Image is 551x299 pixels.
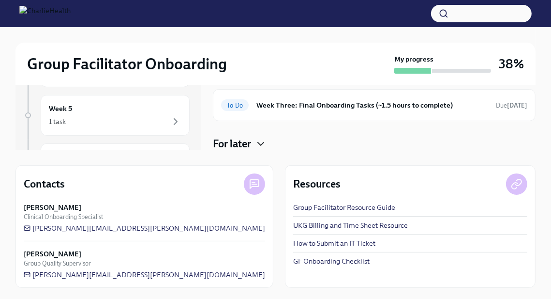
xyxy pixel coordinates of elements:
[499,55,524,73] h3: 38%
[24,177,65,191] h4: Contacts
[24,249,81,259] strong: [PERSON_NAME]
[293,220,408,230] a: UKG Billing and Time Sheet Resource
[507,102,527,109] strong: [DATE]
[24,270,265,280] a: [PERSON_NAME][EMAIL_ADDRESS][PERSON_NAME][DOMAIN_NAME]
[19,6,71,21] img: CharlieHealth
[49,117,66,126] div: 1 task
[213,137,251,151] h4: For later
[293,203,395,212] a: Group Facilitator Resource Guide
[293,256,370,266] a: GF Onboarding Checklist
[293,238,375,248] a: How to Submit an IT Ticket
[23,95,190,136] a: Week 51 task
[221,97,527,113] a: To DoWeek Three: Final Onboarding Tasks (~1.5 hours to complete)Due[DATE]
[496,102,527,109] span: Due
[49,103,72,114] h6: Week 5
[221,102,249,109] span: To Do
[496,101,527,110] span: August 23rd, 2025 10:00
[256,100,488,110] h6: Week Three: Final Onboarding Tasks (~1.5 hours to complete)
[24,212,103,221] span: Clinical Onboarding Specialist
[394,54,433,64] strong: My progress
[293,177,341,191] h4: Resources
[24,223,265,233] a: [PERSON_NAME][EMAIL_ADDRESS][PERSON_NAME][DOMAIN_NAME]
[27,54,227,74] h2: Group Facilitator Onboarding
[213,137,536,151] div: For later
[24,203,81,212] strong: [PERSON_NAME]
[24,259,91,268] span: Group Quality Supervisor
